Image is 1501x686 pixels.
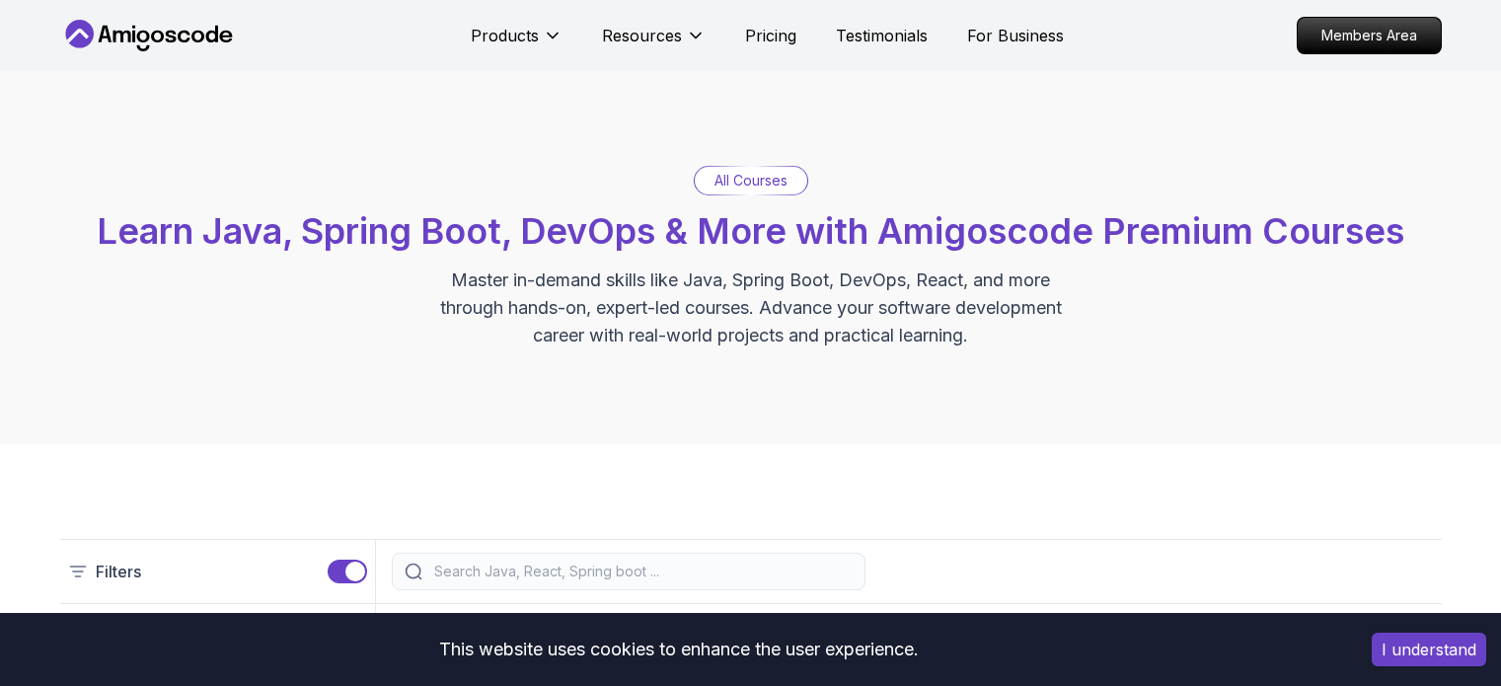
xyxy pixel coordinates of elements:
a: Pricing [745,24,796,47]
p: Members Area [1298,18,1441,53]
p: Products [471,24,539,47]
a: For Business [967,24,1064,47]
p: Filters [96,560,141,583]
p: Master in-demand skills like Java, Spring Boot, DevOps, React, and more through hands-on, expert-... [419,267,1083,349]
p: Resources [602,24,682,47]
button: Accept cookies [1372,633,1486,666]
div: This website uses cookies to enhance the user experience. [15,628,1342,671]
a: Members Area [1297,17,1442,54]
a: Testimonials [836,24,928,47]
input: Search Java, React, Spring boot ... [430,562,853,581]
button: Products [471,24,563,63]
span: Learn Java, Spring Boot, DevOps & More with Amigoscode Premium Courses [97,209,1404,253]
p: All Courses [714,171,788,191]
button: Resources [602,24,706,63]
